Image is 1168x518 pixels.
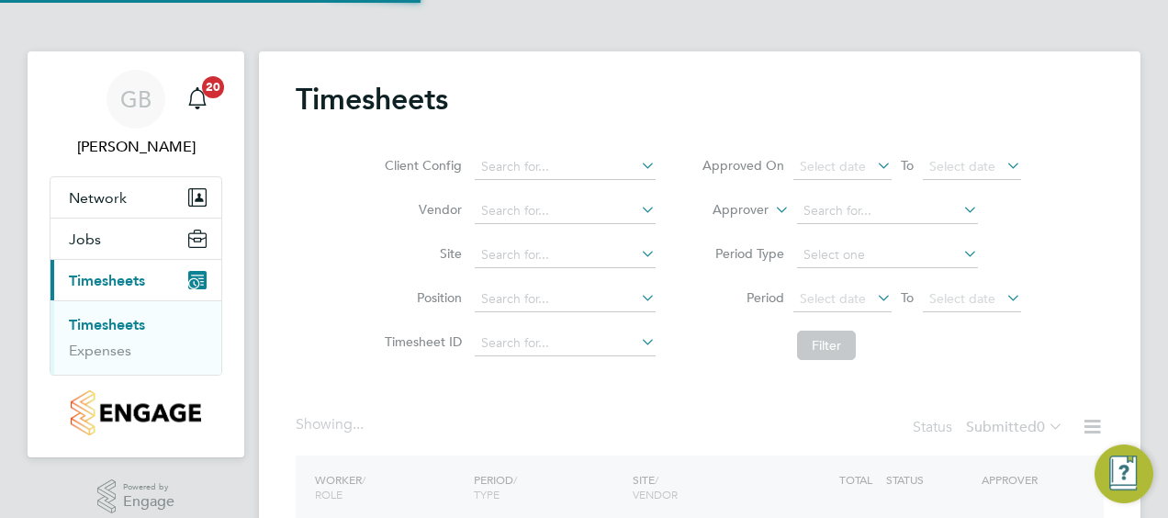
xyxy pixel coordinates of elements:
span: Select date [800,290,866,307]
span: Select date [929,158,995,175]
span: GB [120,87,152,111]
span: ... [353,415,364,434]
label: Client Config [379,157,462,174]
a: Timesheets [69,316,145,333]
span: To [895,286,919,310]
input: Search for... [475,198,656,224]
span: Timesheets [69,272,145,289]
a: GB[PERSON_NAME] [50,70,222,158]
div: Showing [296,415,367,434]
span: Network [69,189,127,207]
a: Expenses [69,342,131,359]
label: Site [379,245,462,262]
label: Vendor [379,201,462,218]
input: Search for... [475,154,656,180]
label: Approver [686,201,769,220]
label: Submitted [966,418,1063,436]
button: Engage Resource Center [1095,445,1153,503]
span: Engage [123,494,174,510]
a: Powered byEngage [97,479,175,514]
label: Approved On [702,157,784,174]
button: Timesheets [51,260,221,300]
input: Search for... [475,331,656,356]
nav: Main navigation [28,51,244,457]
span: Powered by [123,479,174,495]
h2: Timesheets [296,81,448,118]
a: 20 [179,70,216,129]
span: 0 [1037,418,1045,436]
img: countryside-properties-logo-retina.png [71,390,200,435]
button: Jobs [51,219,221,259]
div: Status [913,415,1067,441]
input: Search for... [475,287,656,312]
a: Go to home page [50,390,222,435]
label: Position [379,289,462,306]
label: Period Type [702,245,784,262]
span: Gary Bickel [50,136,222,158]
label: Timesheet ID [379,333,462,350]
span: Select date [929,290,995,307]
button: Network [51,177,221,218]
input: Select one [797,242,978,268]
span: Jobs [69,231,101,248]
span: Select date [800,158,866,175]
div: Timesheets [51,300,221,375]
button: Filter [797,331,856,360]
span: To [895,153,919,177]
label: Period [702,289,784,306]
input: Search for... [475,242,656,268]
input: Search for... [797,198,978,224]
span: 20 [202,76,224,98]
